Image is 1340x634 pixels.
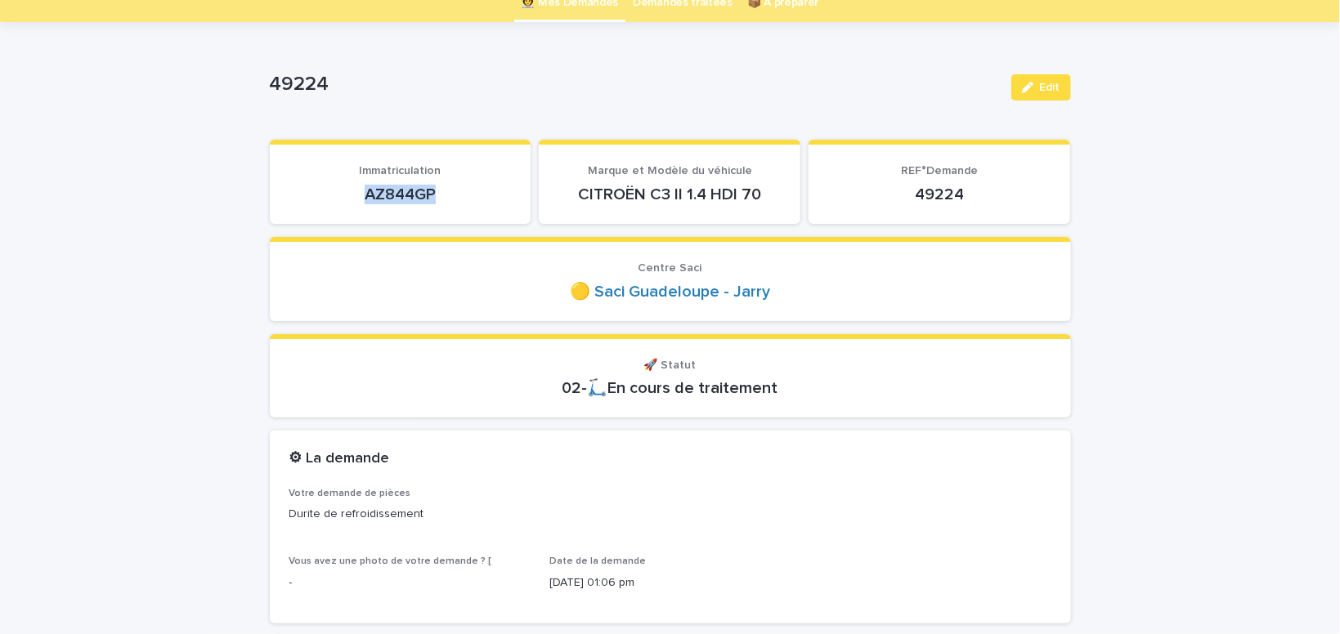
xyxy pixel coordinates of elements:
[289,450,390,468] h2: ⚙ La demande
[549,574,791,592] p: [DATE] 01:06 pm
[549,556,646,566] span: Date de la demande
[289,506,1051,523] p: Durite de refroidissement
[289,378,1051,398] p: 02-🛴En cours de traitement
[558,185,781,204] p: CITROËN C3 II 1.4 HDI 70
[901,165,978,176] span: REF°Demande
[270,73,998,96] p: 49224
[289,574,531,592] p: -
[588,165,752,176] span: Marque et Modèle du véhicule
[644,359,697,371] span: 🚀 Statut
[1011,74,1071,100] button: Edit
[1040,82,1060,93] span: Edit
[289,185,512,204] p: AZ844GP
[359,165,441,176] span: Immatriculation
[289,489,411,498] span: Votre demande de pièces
[639,262,702,274] span: Centre Saci
[289,556,492,566] span: Vous avez une photo de votre demande ? [
[570,282,770,301] a: 🟡 Saci Guadeloupe - Jarry
[828,185,1051,204] p: 49224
